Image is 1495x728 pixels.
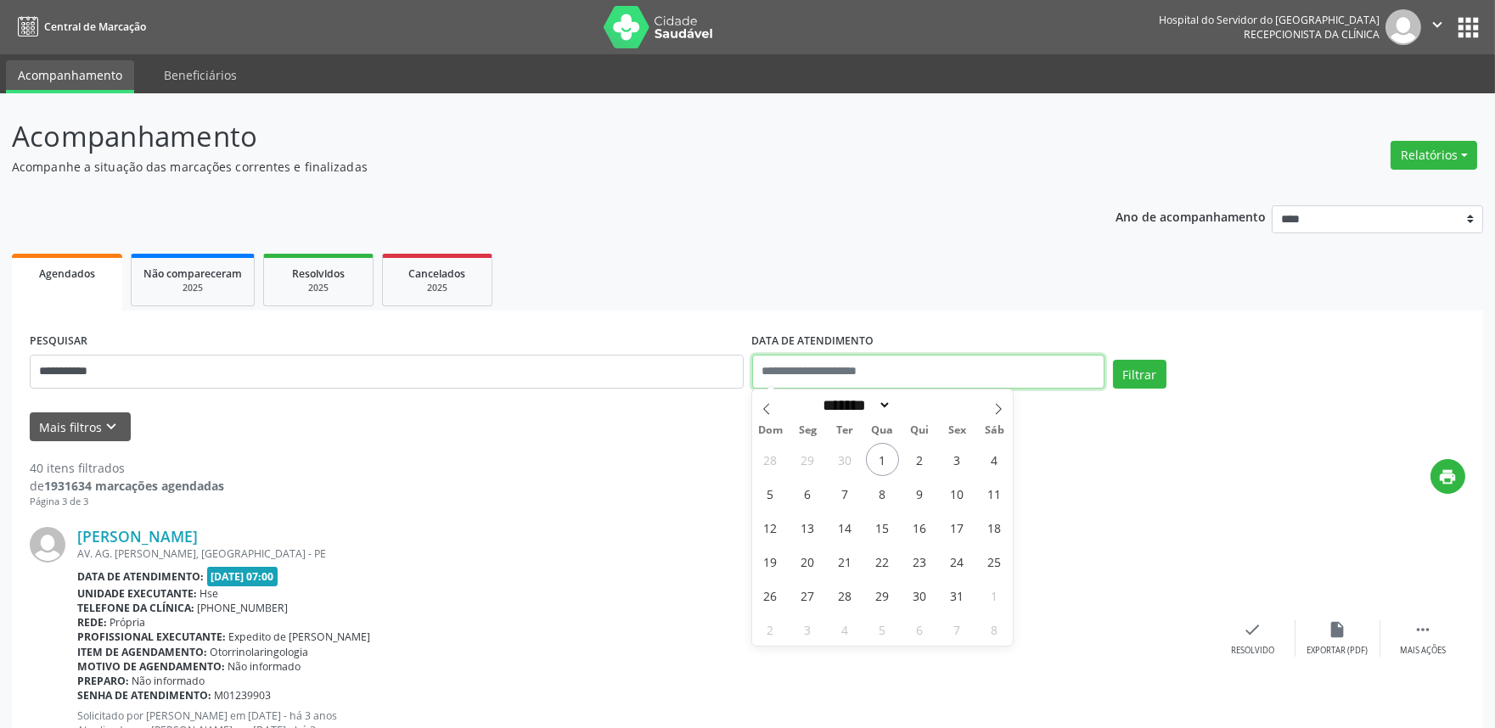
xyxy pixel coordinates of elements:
b: Preparo: [77,674,129,688]
span: Outubro 14, 2025 [829,511,862,544]
span: Não informado [132,674,205,688]
b: Data de atendimento: [77,569,204,584]
span: Outubro 29, 2025 [866,579,899,612]
span: Outubro 19, 2025 [754,545,787,578]
span: Central de Marcação [44,20,146,34]
strong: 1931634 marcações agendadas [44,478,224,494]
span: Outubro 21, 2025 [829,545,862,578]
i: check [1244,620,1262,639]
span: Seg [790,425,827,436]
span: [PHONE_NUMBER] [198,601,289,615]
span: Setembro 29, 2025 [791,443,824,476]
span: Outubro 12, 2025 [754,511,787,544]
span: Outubro 26, 2025 [754,579,787,612]
span: Outubro 5, 2025 [754,477,787,510]
span: Otorrinolaringologia [211,645,309,659]
b: Telefone da clínica: [77,601,194,615]
span: Sáb [975,425,1013,436]
b: Item de agendamento: [77,645,207,659]
span: Outubro 4, 2025 [978,443,1011,476]
b: Motivo de agendamento: [77,659,225,674]
span: Novembro 4, 2025 [829,613,862,646]
span: Outubro 9, 2025 [903,477,936,510]
span: Novembro 3, 2025 [791,613,824,646]
select: Month [818,396,892,414]
i: insert_drive_file [1329,620,1347,639]
span: Setembro 28, 2025 [754,443,787,476]
span: Novembro 2, 2025 [754,613,787,646]
span: Outubro 15, 2025 [866,511,899,544]
i:  [1428,15,1447,34]
span: Outubro 8, 2025 [866,477,899,510]
button: Relatórios [1391,141,1477,170]
span: Outubro 10, 2025 [941,477,974,510]
span: Outubro 18, 2025 [978,511,1011,544]
p: Acompanhe a situação das marcações correntes e finalizadas [12,158,1042,176]
span: Outubro 25, 2025 [978,545,1011,578]
div: Resolvido [1231,645,1274,657]
span: Novembro 1, 2025 [978,579,1011,612]
span: Não informado [228,659,301,674]
div: 40 itens filtrados [30,459,224,477]
button: apps [1453,13,1483,42]
span: Outubro 2, 2025 [903,443,936,476]
span: Outubro 6, 2025 [791,477,824,510]
div: 2025 [143,282,242,294]
span: Qui [901,425,938,436]
a: Acompanhamento [6,60,134,93]
button: Mais filtroskeyboard_arrow_down [30,412,131,442]
i: print [1439,468,1458,486]
input: Year [891,396,947,414]
i:  [1414,620,1432,639]
b: Rede: [77,615,107,630]
button: Filtrar [1113,360,1166,389]
div: 2025 [395,282,480,294]
div: de [30,477,224,495]
span: M01239903 [215,688,272,703]
div: AV. AG. [PERSON_NAME], [GEOGRAPHIC_DATA] - PE [77,546,1211,561]
p: Ano de acompanhamento [1116,205,1266,227]
span: Outubro 3, 2025 [941,443,974,476]
i: keyboard_arrow_down [103,417,121,436]
span: Outubro 11, 2025 [978,477,1011,510]
span: Outubro 28, 2025 [829,579,862,612]
button:  [1421,9,1453,45]
b: Senha de atendimento: [77,688,211,703]
a: [PERSON_NAME] [77,527,198,546]
b: Unidade executante: [77,586,197,601]
span: Outubro 22, 2025 [866,545,899,578]
div: Página 3 de 3 [30,495,224,509]
span: Expedito de [PERSON_NAME] [229,630,371,644]
span: Outubro 13, 2025 [791,511,824,544]
img: img [1385,9,1421,45]
span: Não compareceram [143,266,242,281]
span: Sex [938,425,975,436]
span: Outubro 20, 2025 [791,545,824,578]
div: Hospital do Servidor do [GEOGRAPHIC_DATA] [1159,13,1380,27]
span: Outubro 17, 2025 [941,511,974,544]
div: 2025 [276,282,361,294]
span: Dom [752,425,790,436]
div: Mais ações [1400,645,1446,657]
span: Própria [110,615,146,630]
img: img [30,527,65,563]
span: Hse [200,586,219,601]
span: Novembro 7, 2025 [941,613,974,646]
span: Outubro 30, 2025 [903,579,936,612]
label: DATA DE ATENDIMENTO [752,328,874,355]
div: Exportar (PDF) [1307,645,1369,657]
span: Agendados [39,266,95,281]
span: Outubro 16, 2025 [903,511,936,544]
span: Outubro 1, 2025 [866,443,899,476]
span: Novembro 8, 2025 [978,613,1011,646]
span: Outubro 7, 2025 [829,477,862,510]
b: Profissional executante: [77,630,226,644]
span: Ter [827,425,864,436]
span: [DATE] 07:00 [207,567,278,586]
span: Novembro 5, 2025 [866,613,899,646]
span: Outubro 24, 2025 [941,545,974,578]
p: Acompanhamento [12,115,1042,158]
a: Beneficiários [152,60,249,90]
span: Outubro 27, 2025 [791,579,824,612]
button: print [1430,459,1465,494]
